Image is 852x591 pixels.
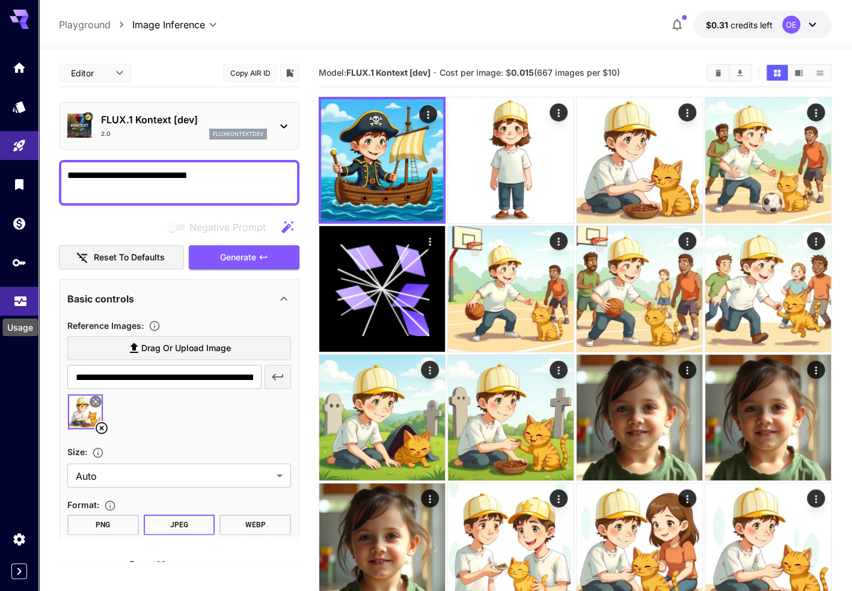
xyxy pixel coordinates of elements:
div: Actions [419,105,437,123]
div: Actions [550,489,568,507]
button: Show images in grid view [767,65,788,81]
span: Negative prompts are not compatible with the selected model. [165,219,275,234]
div: Models [12,99,26,114]
div: Actions [807,361,825,379]
button: Add to library [284,66,295,80]
p: · [434,66,437,80]
button: Copy AIR ID [223,64,277,82]
div: Actions [550,103,568,121]
span: Negative Prompt [189,220,266,234]
img: 2Q== [319,355,445,480]
p: FLUX.1 Kontext [dev] [101,112,267,127]
div: Actions [421,232,439,250]
div: Actions [421,361,439,379]
a: Playground [59,17,111,32]
button: Reset to defaults [59,245,184,270]
p: 2.0 [101,129,111,138]
img: 9k= [577,97,702,223]
img: Z [705,226,831,352]
b: FLUX.1 Kontext [dev] [346,67,431,78]
div: Certified Model – Vetted for best performance and includes a commercial license.FLUX.1 Kontext [d... [67,108,291,144]
div: Actions [678,232,696,250]
div: Playground [12,138,26,153]
button: Upload a reference image to guide the result. This is needed for Image-to-Image or Inpainting. Su... [144,320,165,332]
img: Z [448,355,574,480]
button: Clear Images [708,65,729,81]
img: 2Q== [705,97,831,223]
span: Drag or upload image [141,341,231,356]
span: credits left [731,20,773,30]
button: JPEG [144,515,215,535]
div: OE [782,16,800,34]
div: Wallet [12,216,26,231]
img: Xa1cHh4X4WpWMIhgfy0nOqF1i+eab9ED8M5cD3Z2qoAAAAAA [705,355,831,480]
nav: breadcrumb [59,17,132,32]
span: Editor [71,67,108,79]
div: $0.3133 [706,19,773,31]
span: Image Inference [132,17,205,32]
button: Show images in video view [788,65,809,81]
div: Actions [807,103,825,121]
span: $0.31 [706,20,731,30]
button: Expand sidebar [11,563,27,579]
span: Size : [67,447,87,457]
div: Actions [678,489,696,507]
span: Auto [76,469,272,483]
button: $0.3133OE [694,11,832,38]
button: Choose the file format for the output image. [99,500,121,512]
div: Library [12,177,26,192]
div: Actions [550,361,568,379]
div: Usage [13,290,28,305]
div: Actions [678,361,696,379]
img: 9k= [448,226,574,352]
div: Clear ImagesDownload All [706,64,752,82]
img: 9k= [321,99,443,221]
button: Download All [729,65,750,81]
div: Actions [550,232,568,250]
button: PNG [67,515,139,535]
img: Z [448,97,574,223]
button: WEBP [219,515,291,535]
span: Format : [67,500,99,510]
img: Z [577,226,702,352]
div: API Keys [12,251,26,266]
div: Settings [12,531,26,547]
button: Show images in list view [809,65,830,81]
span: Cost per image: $ (667 images per $10) [439,67,619,78]
b: 0.015 [510,67,533,78]
button: Adjust the dimensions of the generated image by specifying its width and height in pixels, or sel... [87,447,109,459]
div: Usage [2,319,38,336]
div: Show images in grid viewShow images in video viewShow images in list view [765,64,832,82]
div: Actions [807,232,825,250]
label: Drag or upload image [67,336,291,361]
span: Model: [319,67,431,78]
p: fluxkontextdev [213,130,263,138]
span: Generate [220,250,256,265]
img: NulpREwwda6qV9TATsI4fDomTbCiOVJqvTuHQQ3+hg0r2beUyfdZZWSIWF5aLMLHwAY7Lt01c5ZZDdpR1KgfFVhkZXrklHYe1... [577,355,702,480]
div: Basic controls [67,284,291,313]
div: Home [12,60,26,75]
span: Reference Images : [67,320,144,331]
div: Actions [678,103,696,121]
button: Generate [189,245,299,270]
div: Actions [807,489,825,507]
div: Actions [421,489,439,507]
button: Certified Model – Vetted for best performance and includes a commercial license. [83,112,93,122]
p: Basic controls [67,292,134,306]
